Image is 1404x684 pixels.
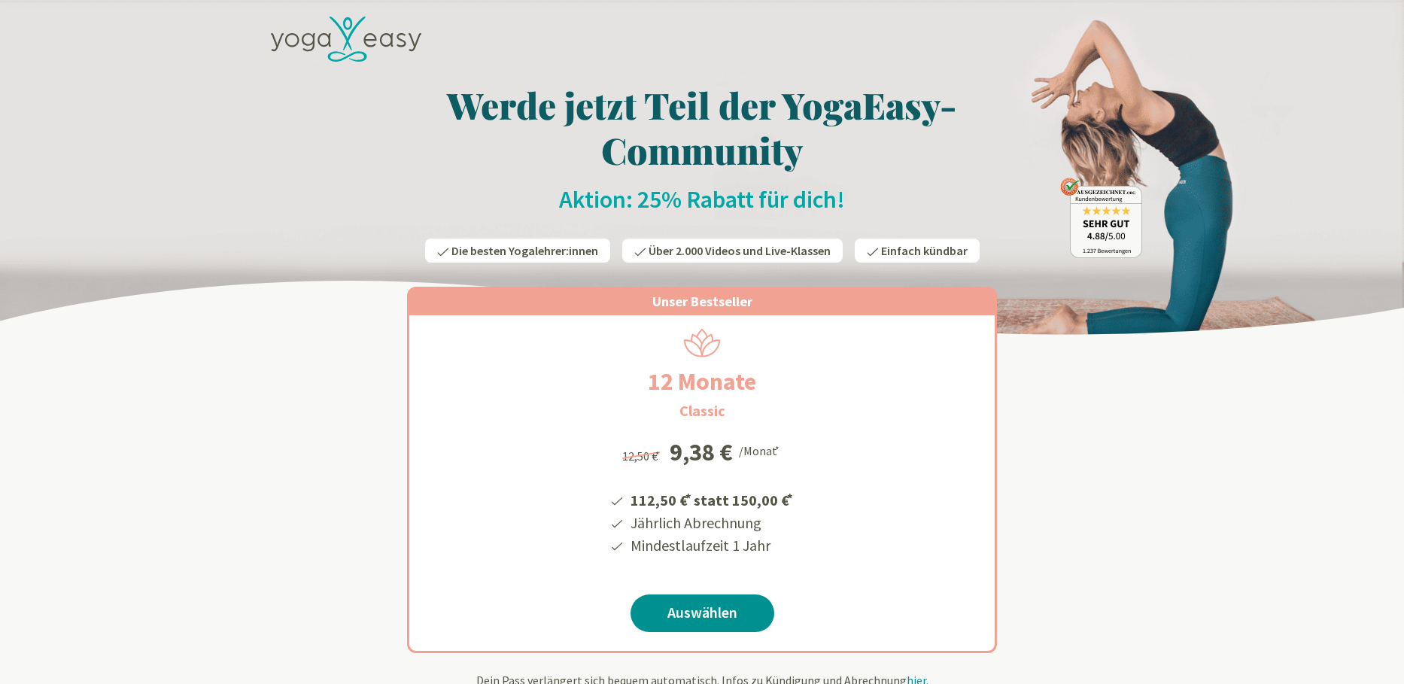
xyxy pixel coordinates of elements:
span: Unser Bestseller [652,293,752,310]
li: Jährlich Abrechnung [628,512,795,534]
h3: Classic [679,400,725,422]
li: Mindestlaufzeit 1 Jahr [628,534,795,557]
h1: Werde jetzt Teil der YogaEasy-Community [262,82,1142,172]
span: 12,50 € [622,448,662,464]
span: Einfach kündbar [881,243,968,258]
span: Die besten Yogalehrer:innen [451,243,598,258]
img: ausgezeichnet_badge.png [1060,178,1142,258]
div: /Monat [739,440,782,460]
h2: Aktion: 25% Rabatt für dich! [262,184,1142,214]
h2: 12 Monate [612,363,792,400]
li: 112,50 € statt 150,00 € [628,486,795,512]
span: Über 2.000 Videos und Live-Klassen [649,243,831,258]
a: Auswählen [631,594,774,632]
div: 9,38 € [670,440,733,464]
